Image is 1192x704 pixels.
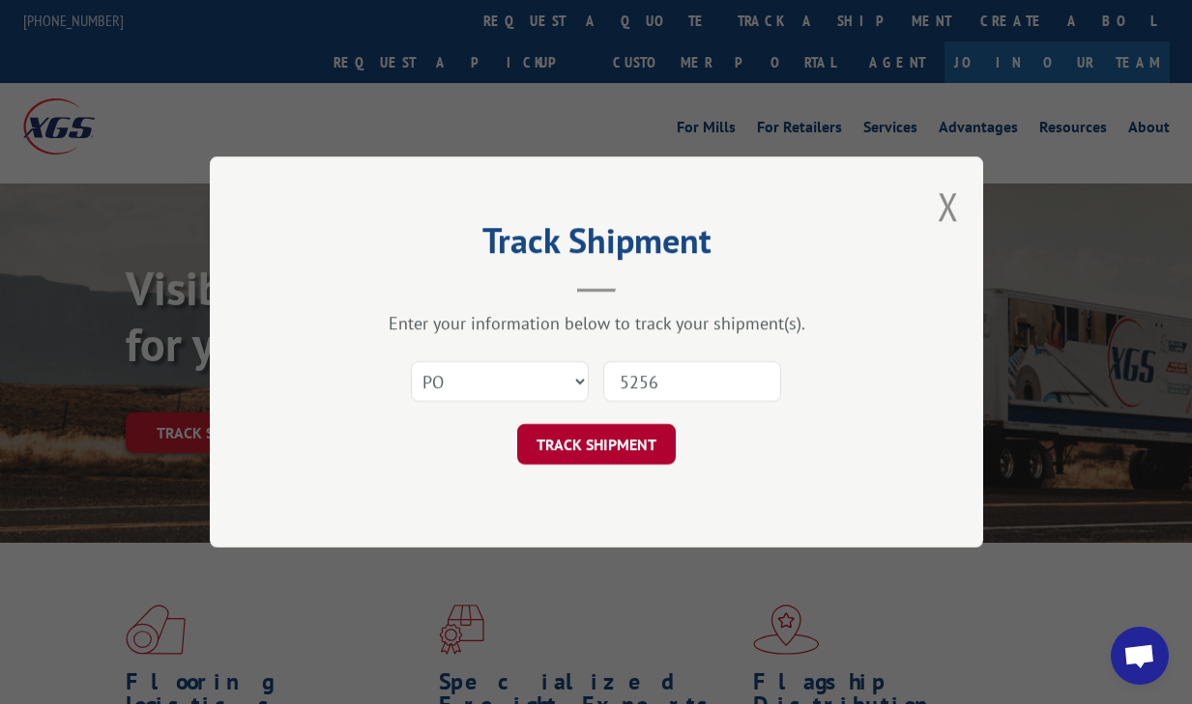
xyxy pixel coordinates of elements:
[1111,627,1169,685] div: Open chat
[306,312,887,334] div: Enter your information below to track your shipment(s).
[603,361,781,402] input: Number(s)
[938,181,959,232] button: Close modal
[306,227,887,264] h2: Track Shipment
[517,424,676,465] button: TRACK SHIPMENT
